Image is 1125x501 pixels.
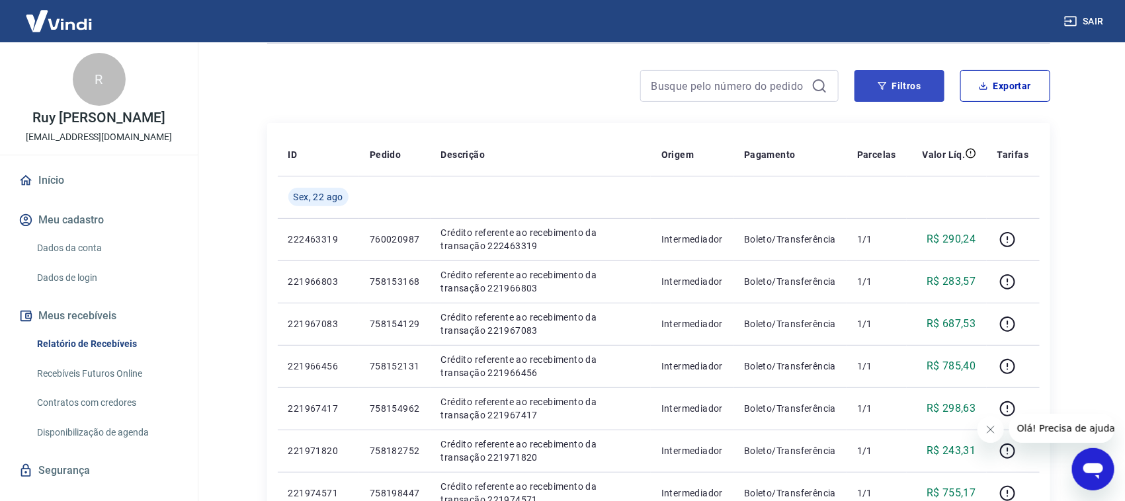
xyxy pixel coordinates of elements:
p: 222463319 [288,233,349,246]
p: R$ 785,40 [927,358,976,374]
p: Intermediador [661,317,723,330]
p: Crédito referente ao recebimento da transação 221971820 [441,438,640,464]
a: Início [16,166,182,195]
p: R$ 687,53 [927,316,976,332]
span: Sex, 22 ago [294,190,343,204]
p: 758154129 [370,317,420,330]
p: 221966456 [288,360,349,373]
p: Intermediador [661,275,723,288]
p: Crédito referente ao recebimento da transação 221966456 [441,353,640,379]
p: Descrição [441,148,485,161]
a: Contratos com credores [32,389,182,416]
p: Intermediador [661,486,723,500]
button: Exportar [960,70,1050,102]
p: Boleto/Transferência [744,444,836,457]
p: 221967083 [288,317,349,330]
p: 1/1 [857,486,896,500]
p: Boleto/Transferência [744,402,836,415]
p: [EMAIL_ADDRESS][DOMAIN_NAME] [26,130,172,144]
p: Crédito referente ao recebimento da transação 221967083 [441,311,640,337]
p: Parcelas [857,148,896,161]
p: 221971820 [288,444,349,457]
a: Relatório de Recebíveis [32,330,182,358]
p: R$ 243,31 [927,443,976,459]
p: 1/1 [857,317,896,330]
img: Vindi [16,1,102,41]
p: Intermediador [661,360,723,373]
p: 1/1 [857,402,896,415]
p: 1/1 [857,233,896,246]
button: Meus recebíveis [16,301,182,330]
p: Boleto/Transferência [744,275,836,288]
button: Sair [1062,9,1109,34]
p: Boleto/Transferência [744,233,836,246]
p: R$ 298,63 [927,401,976,416]
p: 758182752 [370,444,420,457]
button: Filtros [854,70,944,102]
a: Segurança [16,456,182,485]
a: Recebíveis Futuros Online [32,360,182,387]
span: Olá! Precisa de ajuda? [8,9,111,20]
iframe: Mensagem da empresa [1009,414,1114,443]
p: Ruy [PERSON_NAME] [32,111,165,125]
p: Boleto/Transferência [744,317,836,330]
p: 221966803 [288,275,349,288]
p: Pagamento [744,148,796,161]
p: 758152131 [370,360,420,373]
p: Crédito referente ao recebimento da transação 222463319 [441,226,640,252]
iframe: Fechar mensagem [978,416,1004,443]
p: ID [288,148,298,161]
p: 758154962 [370,402,420,415]
p: R$ 755,17 [927,485,976,501]
p: 758153168 [370,275,420,288]
p: 1/1 [857,360,896,373]
p: Crédito referente ao recebimento da transação 221967417 [441,395,640,422]
div: R [73,53,126,106]
p: Boleto/Transferência [744,360,836,373]
p: Boleto/Transferência [744,486,836,500]
p: Intermediador [661,233,723,246]
iframe: Botão para abrir a janela de mensagens [1072,448,1114,490]
p: Intermediador [661,402,723,415]
p: Pedido [370,148,401,161]
p: Tarifas [997,148,1029,161]
button: Meu cadastro [16,206,182,235]
p: 1/1 [857,444,896,457]
p: 221974571 [288,486,349,500]
p: Intermediador [661,444,723,457]
a: Disponibilização de agenda [32,419,182,446]
input: Busque pelo número do pedido [651,76,806,96]
p: 760020987 [370,233,420,246]
p: Crédito referente ao recebimento da transação 221966803 [441,268,640,295]
p: R$ 290,24 [927,231,976,247]
p: 758198447 [370,486,420,500]
p: 221967417 [288,402,349,415]
p: Valor Líq. [923,148,966,161]
a: Dados de login [32,264,182,291]
p: R$ 283,57 [927,274,976,289]
a: Dados da conta [32,235,182,262]
p: Origem [661,148,694,161]
p: 1/1 [857,275,896,288]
